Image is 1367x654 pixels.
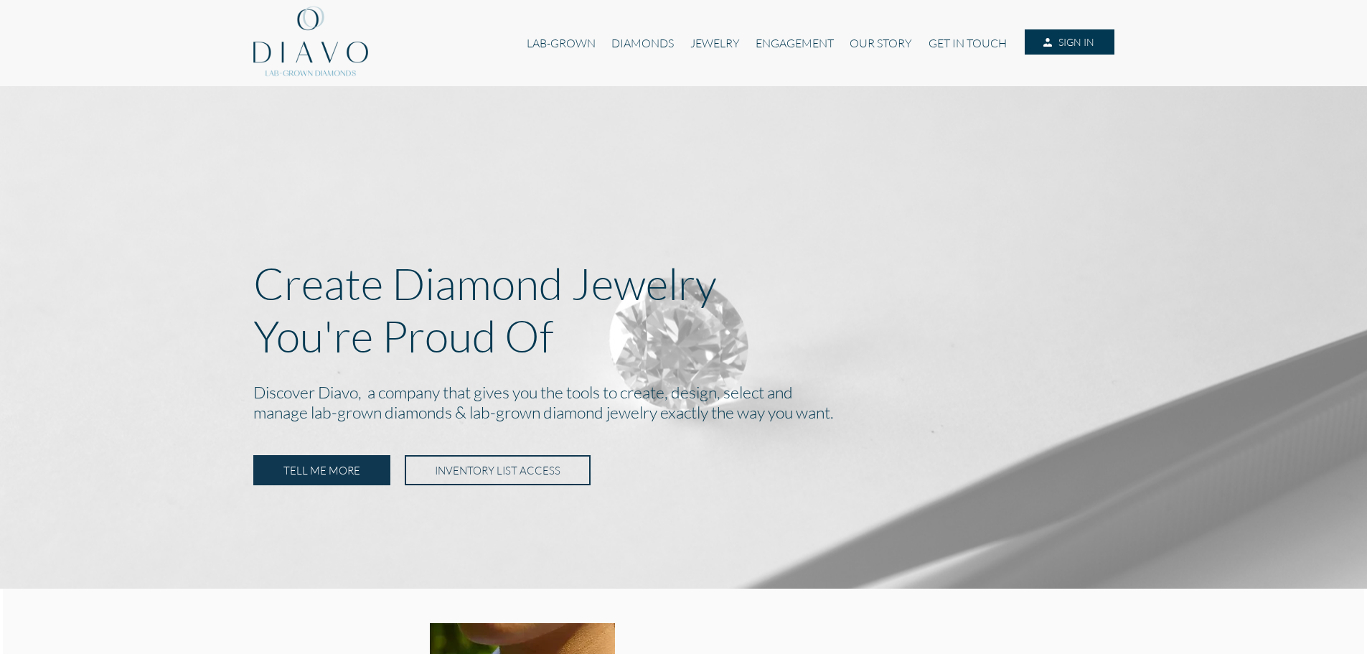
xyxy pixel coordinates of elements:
[1025,29,1114,55] a: SIGN IN
[921,29,1015,57] a: GET IN TOUCH
[253,455,390,485] a: TELL ME MORE
[603,29,682,57] a: DIAMONDS
[842,29,920,57] a: OUR STORY
[682,29,747,57] a: JEWELRY
[253,257,1114,362] p: Create Diamond Jewelry You're Proud Of
[519,29,603,57] a: LAB-GROWN
[253,379,1114,428] h2: Discover Diavo, a company that gives you the tools to create, design, select and manage lab-grown...
[748,29,842,57] a: ENGAGEMENT
[405,455,591,485] a: INVENTORY LIST ACCESS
